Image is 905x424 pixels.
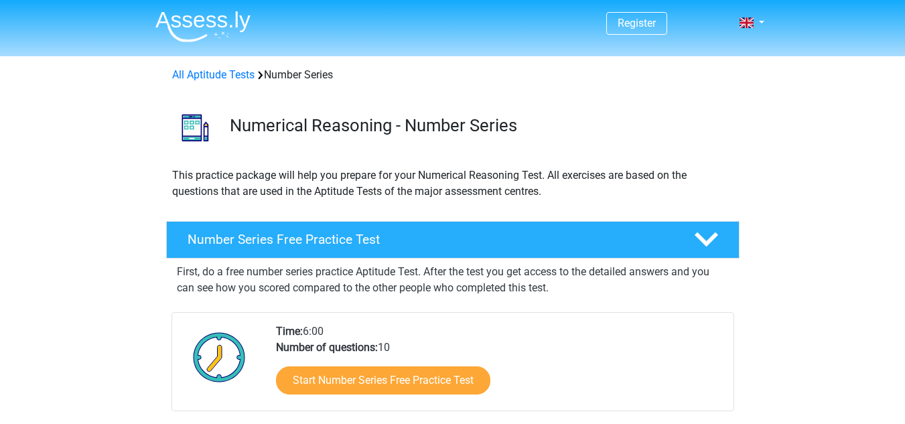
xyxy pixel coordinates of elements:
a: Register [618,17,656,29]
img: Assessly [155,11,251,42]
h4: Number Series Free Practice Test [188,232,673,247]
a: Number Series Free Practice Test [161,221,745,259]
a: Start Number Series Free Practice Test [276,366,490,395]
div: Number Series [167,67,739,83]
b: Time: [276,325,303,338]
p: This practice package will help you prepare for your Numerical Reasoning Test. All exercises are ... [172,167,734,200]
img: number series [167,99,224,156]
img: Clock [186,324,253,391]
a: All Aptitude Tests [172,68,255,81]
div: 6:00 10 [266,324,733,411]
b: Number of questions: [276,341,378,354]
p: First, do a free number series practice Aptitude Test. After the test you get access to the detai... [177,264,729,296]
h3: Numerical Reasoning - Number Series [230,115,729,136]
